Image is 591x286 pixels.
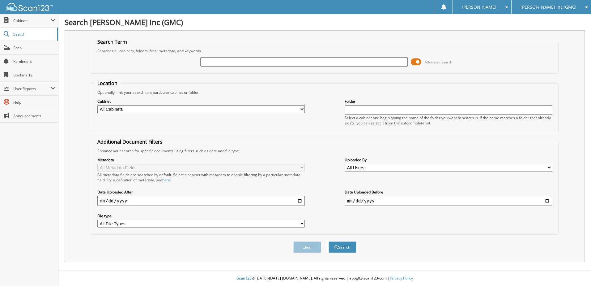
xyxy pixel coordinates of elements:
[97,196,305,206] input: start
[13,45,55,50] span: Scan
[390,275,413,281] a: Privacy Policy
[13,32,54,37] span: Search
[94,38,130,45] legend: Search Term
[13,113,55,119] span: Announcements
[65,17,585,27] h1: Search [PERSON_NAME] Inc (GMC)
[521,5,576,9] span: [PERSON_NAME] Inc (GMC)
[94,80,121,87] legend: Location
[97,189,305,195] label: Date Uploaded After
[162,177,170,183] a: here
[13,18,51,23] span: Cabinets
[94,138,166,145] legend: Additional Document Filters
[329,241,356,253] button: Search
[13,86,51,91] span: User Reports
[345,157,552,162] label: Uploaded By
[293,241,321,253] button: Clear
[345,189,552,195] label: Date Uploaded Before
[97,213,305,219] label: File type
[345,196,552,206] input: end
[58,271,591,286] div: © [DATE]-[DATE] [DOMAIN_NAME]. All rights reserved | appg02-scan123-com |
[13,72,55,78] span: Bookmarks
[462,5,496,9] span: [PERSON_NAME]
[345,99,552,104] label: Folder
[425,60,452,64] span: Advanced Search
[560,256,591,286] iframe: Chat Widget
[345,115,552,126] div: Select a cabinet and begin typing the name of the folder you want to search in. If the name match...
[97,172,305,183] div: All metadata fields are searched by default. Select a cabinet with metadata to enable filtering b...
[6,3,53,11] img: scan123-logo-white.svg
[97,99,305,104] label: Cabinet
[94,48,555,54] div: Searches all cabinets, folders, files, metadata, and keywords
[237,275,252,281] span: Scan123
[94,148,555,154] div: Enhance your search for specific documents using filters such as date and file type.
[94,90,555,95] div: Optionally limit your search to a particular cabinet or folder
[97,157,305,162] label: Metadata
[13,100,55,105] span: Help
[13,59,55,64] span: Reminders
